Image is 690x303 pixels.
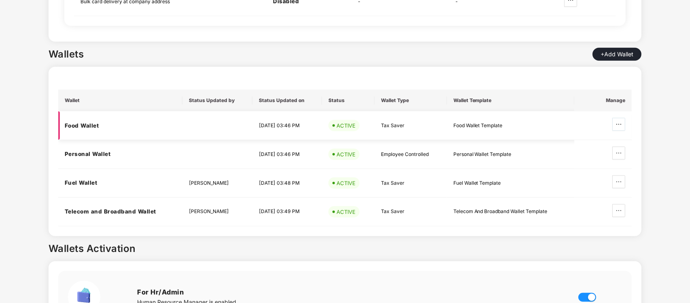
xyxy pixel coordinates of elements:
[252,111,322,140] td: [DATE] 03:46 PM
[613,207,625,214] span: ellipsis
[252,140,322,169] td: [DATE] 03:46 PM
[49,48,84,61] h3: Wallets
[447,198,575,226] td: Telecom And Broadband Wallet Template
[65,207,176,216] h5: Telecom and Broadband Wallet
[612,147,625,160] button: ellipsis
[613,179,625,185] span: ellipsis
[612,204,625,217] button: ellipsis
[447,111,575,140] td: Food Wallet Template
[612,118,625,131] button: ellipsis
[65,122,176,130] h5: Food Wallet
[375,140,447,169] td: Employee Controlled
[182,90,252,111] th: Status Updated by
[375,90,447,111] th: Wallet Type
[58,90,182,111] th: Wallet
[252,169,322,198] td: [DATE] 03:48 PM
[182,198,252,226] td: [PERSON_NAME]
[375,198,447,226] td: Tax Saver
[252,198,322,226] td: [DATE] 03:49 PM
[447,90,575,111] th: Wallet Template
[574,90,632,111] th: Manage
[322,90,375,111] th: Status
[337,122,356,130] div: ACTIVE
[337,179,356,187] div: ACTIVE
[447,140,575,169] td: Personal Wallet Template
[375,111,447,140] td: Tax Saver
[337,208,356,216] div: ACTIVE
[613,121,625,128] span: ellipsis
[137,287,553,298] h3: For Hr/Admin
[252,90,322,111] th: Status Updated on
[65,150,176,158] h5: Personal Wallet
[613,150,625,156] span: ellipsis
[612,175,625,188] button: ellipsis
[337,150,356,158] div: ACTIVE
[375,169,447,198] td: Tax Saver
[447,169,575,198] td: Fuel Wallet Template
[65,179,176,187] h5: Fuel Wallet
[593,48,641,61] button: +Add Wallet
[49,242,641,255] h3: Wallets Activation
[182,169,252,198] td: [PERSON_NAME]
